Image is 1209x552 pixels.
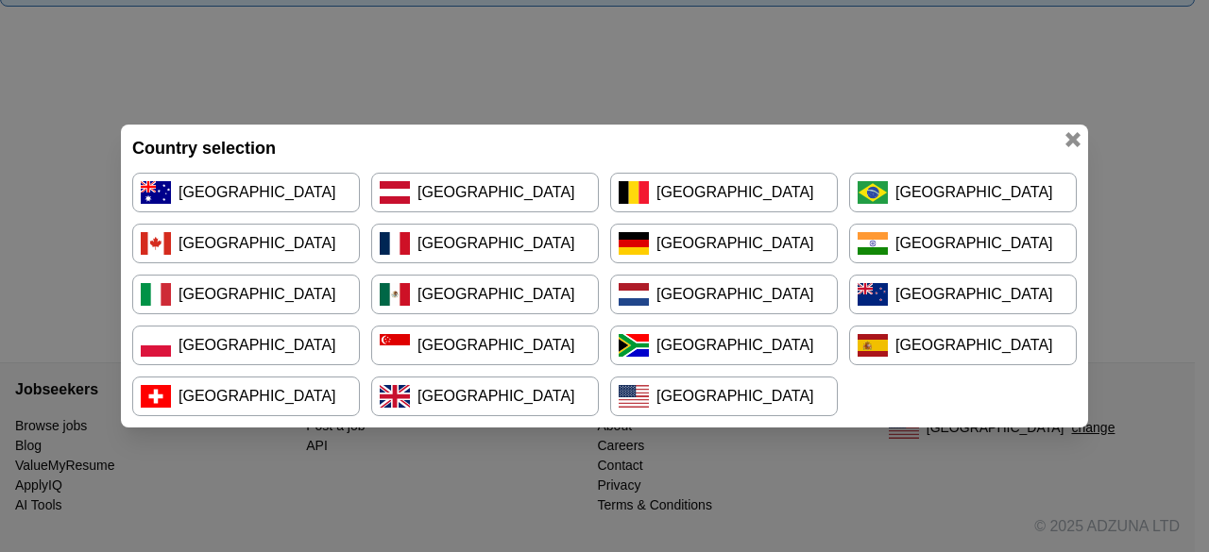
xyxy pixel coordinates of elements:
a: [GEOGRAPHIC_DATA] [132,224,360,263]
a: [GEOGRAPHIC_DATA] [849,275,1077,314]
a: [GEOGRAPHIC_DATA] [132,376,360,416]
a: [GEOGRAPHIC_DATA] [371,275,599,314]
a: [GEOGRAPHIC_DATA] [849,326,1077,365]
a: [GEOGRAPHIC_DATA] [849,173,1077,212]
a: [GEOGRAPHIC_DATA] [371,376,599,416]
a: [GEOGRAPHIC_DATA] [371,326,599,365]
a: [GEOGRAPHIC_DATA] [610,275,838,314]
a: [GEOGRAPHIC_DATA] [132,173,360,212]
a: [GEOGRAPHIC_DATA] [610,376,838,416]
a: [GEOGRAPHIC_DATA] [132,326,360,365]
a: [GEOGRAPHIC_DATA] [610,173,838,212]
a: [GEOGRAPHIC_DATA] [132,275,360,314]
a: [GEOGRAPHIC_DATA] [610,224,838,263]
a: [GEOGRAPHIC_DATA] [849,224,1077,263]
a: [GEOGRAPHIC_DATA] [371,224,599,263]
h4: Country selection [132,136,1077,161]
a: [GEOGRAPHIC_DATA] [371,173,599,212]
a: [GEOGRAPHIC_DATA] [610,326,838,365]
